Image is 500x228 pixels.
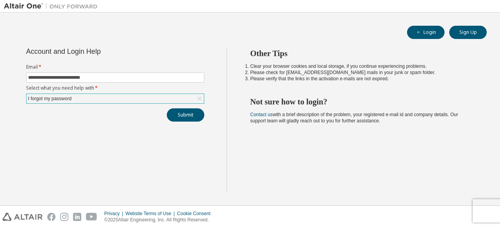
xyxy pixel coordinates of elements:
[167,108,204,122] button: Submit
[60,213,68,221] img: instagram.svg
[4,2,102,10] img: Altair One
[73,213,81,221] img: linkedin.svg
[26,48,169,55] div: Account and Login Help
[250,48,473,58] h2: Other Tips
[2,213,43,221] img: altair_logo.svg
[104,210,125,217] div: Privacy
[104,217,215,223] p: © 2025 Altair Engineering, Inc. All Rights Reserved.
[250,112,458,124] span: with a brief description of the problem, your registered e-mail id and company details. Our suppo...
[27,94,73,103] div: I forgot my password
[250,76,473,82] li: Please verify that the links in the activation e-mails are not expired.
[449,26,487,39] button: Sign Up
[26,85,204,91] label: Select what you need help with
[47,213,55,221] img: facebook.svg
[250,63,473,69] li: Clear your browser cookies and local storage, if you continue experiencing problems.
[125,210,177,217] div: Website Terms of Use
[250,97,473,107] h2: Not sure how to login?
[177,210,215,217] div: Cookie Consent
[26,64,204,70] label: Email
[86,213,97,221] img: youtube.svg
[250,69,473,76] li: Please check for [EMAIL_ADDRESS][DOMAIN_NAME] mails in your junk or spam folder.
[27,94,204,103] div: I forgot my password
[407,26,445,39] button: Login
[250,112,273,117] a: Contact us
